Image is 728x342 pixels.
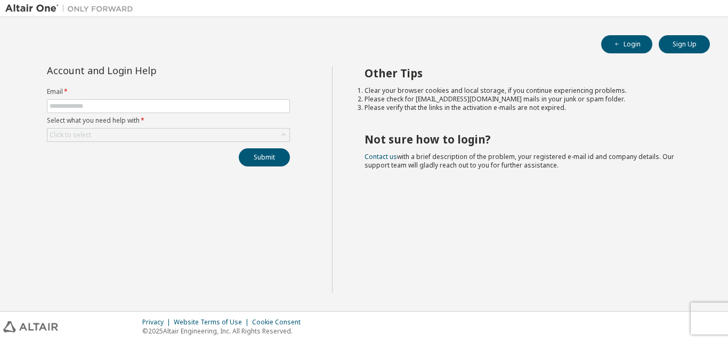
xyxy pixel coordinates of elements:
[5,3,139,14] img: Altair One
[365,104,691,112] li: Please verify that the links in the activation e-mails are not expired.
[174,318,252,327] div: Website Terms of Use
[365,132,691,146] h2: Not sure how to login?
[365,66,691,80] h2: Other Tips
[659,35,710,53] button: Sign Up
[47,129,289,141] div: Click to select
[365,95,691,104] li: Please check for [EMAIL_ADDRESS][DOMAIN_NAME] mails in your junk or spam folder.
[142,318,174,327] div: Privacy
[365,152,674,170] span: with a brief description of the problem, your registered e-mail id and company details. Our suppo...
[365,86,691,95] li: Clear your browser cookies and local storage, if you continue experiencing problems.
[142,327,307,336] p: © 2025 Altair Engineering, Inc. All Rights Reserved.
[365,152,397,161] a: Contact us
[3,321,58,332] img: altair_logo.svg
[47,66,241,75] div: Account and Login Help
[252,318,307,327] div: Cookie Consent
[601,35,652,53] button: Login
[239,148,290,166] button: Submit
[47,88,290,96] label: Email
[47,116,290,125] label: Select what you need help with
[50,131,91,139] div: Click to select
